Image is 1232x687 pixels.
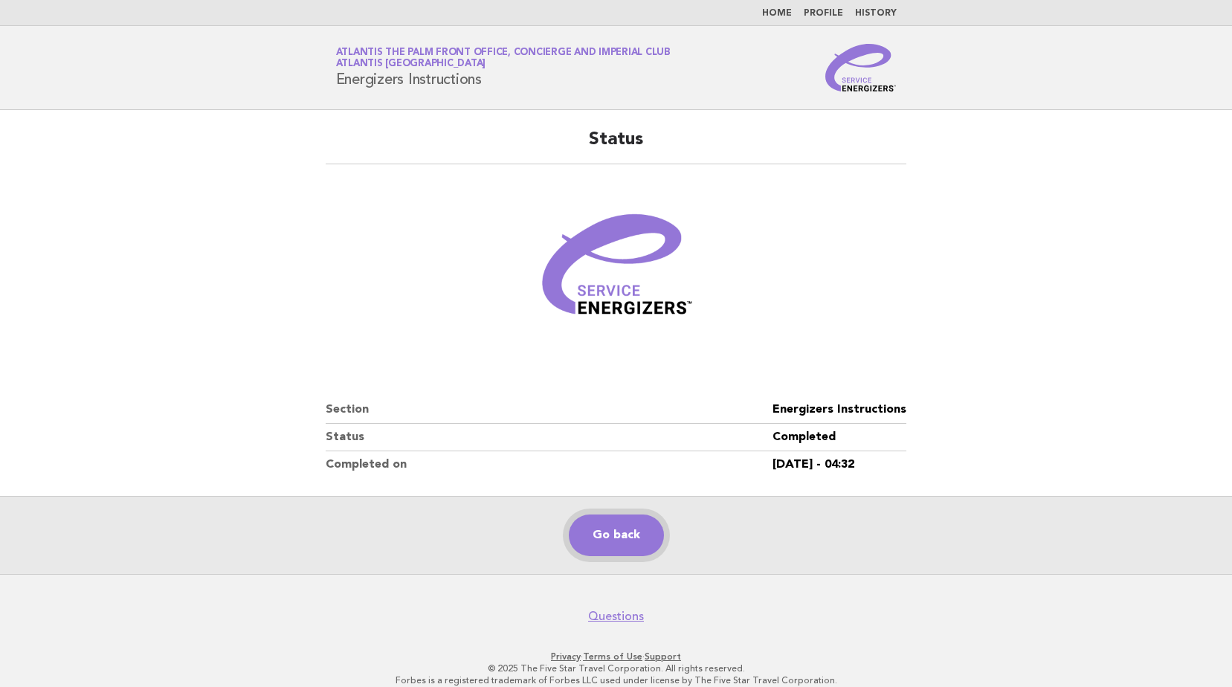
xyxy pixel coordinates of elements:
[326,451,773,478] dt: Completed on
[551,651,581,662] a: Privacy
[583,651,642,662] a: Terms of Use
[804,9,843,18] a: Profile
[326,396,773,424] dt: Section
[336,48,671,87] h1: Energizers Instructions
[326,424,773,451] dt: Status
[527,182,706,361] img: Verified
[762,9,792,18] a: Home
[645,651,681,662] a: Support
[336,59,486,69] span: Atlantis [GEOGRAPHIC_DATA]
[855,9,897,18] a: History
[161,662,1071,674] p: © 2025 The Five Star Travel Corporation. All rights reserved.
[773,451,906,478] dd: [DATE] - 04:32
[569,515,664,556] a: Go back
[825,44,897,91] img: Service Energizers
[336,48,671,68] a: Atlantis The Palm Front Office, Concierge and Imperial ClubAtlantis [GEOGRAPHIC_DATA]
[326,128,906,164] h2: Status
[161,651,1071,662] p: · ·
[773,424,906,451] dd: Completed
[588,609,644,624] a: Questions
[773,396,906,424] dd: Energizers Instructions
[161,674,1071,686] p: Forbes is a registered trademark of Forbes LLC used under license by The Five Star Travel Corpora...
